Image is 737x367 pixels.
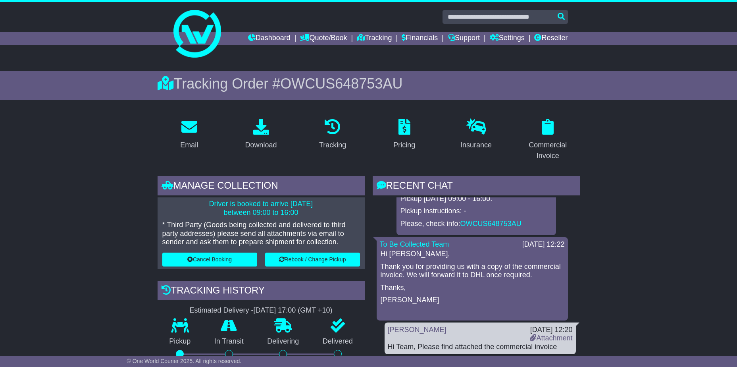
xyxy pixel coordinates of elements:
p: In Transit [202,337,256,346]
div: [DATE] 12:20 [530,326,572,334]
a: Settings [490,32,525,45]
div: Pricing [393,140,415,151]
div: Estimated Delivery - [158,306,365,315]
a: Tracking [314,116,351,153]
div: Download [245,140,277,151]
a: Financials [402,32,438,45]
a: Quote/Book [300,32,347,45]
span: © One World Courier 2025. All rights reserved. [127,358,242,364]
div: Hi Team, Please find attached the commercial invoice [388,343,573,352]
div: Email [180,140,198,151]
p: Pickup [DATE] 09:00 - 16:00. [400,195,552,203]
a: Dashboard [248,32,291,45]
p: Thanks, [381,284,564,292]
p: Hi [PERSON_NAME], [381,250,564,259]
a: Reseller [534,32,568,45]
a: Download [240,116,282,153]
p: [PERSON_NAME] [381,296,564,305]
div: Tracking history [158,281,365,302]
a: [PERSON_NAME] [388,326,446,334]
p: Delivered [311,337,365,346]
span: OWCUS648753AU [280,75,402,92]
p: Driver is booked to arrive [DATE] between 09:00 to 16:00 [162,200,360,217]
a: Attachment [530,334,572,342]
div: [DATE] 12:22 [522,240,565,249]
a: Email [175,116,203,153]
p: Delivering [256,337,311,346]
a: OWCUS648753AU [460,220,521,228]
div: Tracking Order # [158,75,580,92]
p: Please, check info: [400,220,552,228]
p: Thank you for providing us with a copy of the commercial invoice. We will forward it to DHL once ... [381,263,564,280]
button: Rebook / Change Pickup [265,253,360,267]
p: Pickup [158,337,203,346]
div: RECENT CHAT [373,176,580,197]
a: To Be Collected Team [380,240,449,248]
a: Commercial Invoice [516,116,580,164]
div: Insurance [460,140,492,151]
a: Tracking [357,32,392,45]
a: Insurance [455,116,497,153]
div: Tracking [319,140,346,151]
div: [DATE] 17:00 (GMT +10) [254,306,333,315]
p: * Third Party (Goods being collected and delivered to third party addresses) please send all atta... [162,221,360,247]
a: Pricing [388,116,420,153]
a: Support [448,32,480,45]
div: Manage collection [158,176,365,197]
p: Pickup instructions: - [400,207,552,216]
div: Commercial Invoice [521,140,575,161]
button: Cancel Booking [162,253,257,267]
